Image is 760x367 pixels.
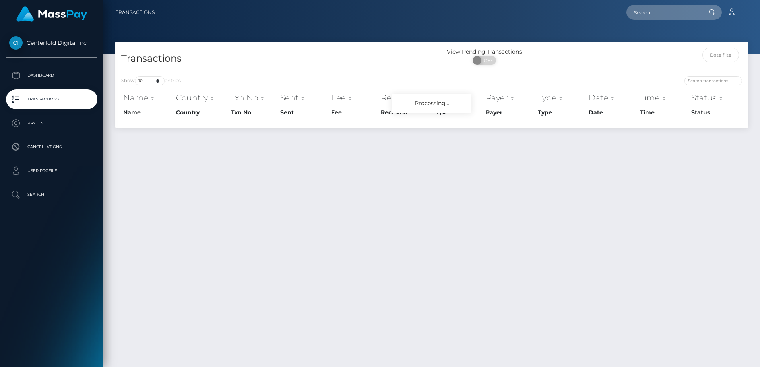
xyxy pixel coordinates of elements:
[6,113,97,133] a: Payees
[9,70,94,81] p: Dashboard
[379,106,435,119] th: Received
[587,106,638,119] th: Date
[174,106,229,119] th: Country
[229,90,278,106] th: Txn No
[484,90,536,106] th: Payer
[16,6,87,22] img: MassPay Logo
[9,36,23,50] img: Centerfold Digital Inc
[536,106,587,119] th: Type
[392,94,471,113] div: Processing...
[6,185,97,205] a: Search
[329,90,379,106] th: Fee
[9,93,94,105] p: Transactions
[689,90,742,106] th: Status
[684,76,742,85] input: Search transactions
[278,106,329,119] th: Sent
[135,76,165,85] select: Showentries
[477,56,497,65] span: OFF
[379,90,435,106] th: Received
[121,90,174,106] th: Name
[229,106,278,119] th: Txn No
[638,106,689,119] th: Time
[435,90,484,106] th: F/X
[9,141,94,153] p: Cancellations
[6,137,97,157] a: Cancellations
[116,4,155,21] a: Transactions
[329,106,379,119] th: Fee
[536,90,587,106] th: Type
[432,48,537,56] div: View Pending Transactions
[174,90,229,106] th: Country
[6,89,97,109] a: Transactions
[9,165,94,177] p: User Profile
[484,106,536,119] th: Payer
[9,117,94,129] p: Payees
[121,76,181,85] label: Show entries
[9,189,94,201] p: Search
[121,52,426,66] h4: Transactions
[689,106,742,119] th: Status
[638,90,689,106] th: Time
[6,39,97,46] span: Centerfold Digital Inc
[587,90,638,106] th: Date
[278,90,329,106] th: Sent
[702,48,739,62] input: Date filter
[6,66,97,85] a: Dashboard
[626,5,701,20] input: Search...
[121,106,174,119] th: Name
[6,161,97,181] a: User Profile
